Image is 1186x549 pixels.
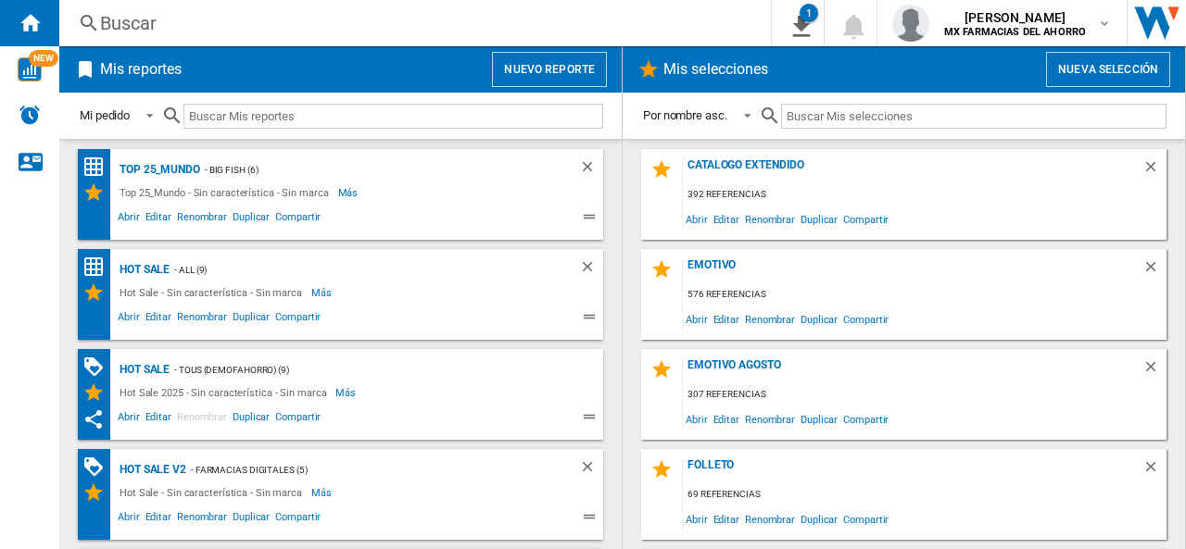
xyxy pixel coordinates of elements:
[683,283,1167,306] div: 576 referencias
[683,306,711,331] span: Abrir
[742,506,798,531] span: Renombrar
[230,508,272,530] span: Duplicar
[186,458,542,481] div: - Farmacias Digitales (5)
[82,181,115,204] div: Mis Selecciones
[143,308,174,331] span: Editar
[683,258,1142,283] div: Emotivo
[683,483,1167,506] div: 69 referencias
[660,52,773,87] h2: Mis selecciones
[115,281,311,304] div: Hot Sale - Sin característica - Sin marca
[711,406,742,431] span: Editar
[80,108,130,122] div: Mi pedido
[798,306,840,331] span: Duplicar
[311,481,334,504] span: Más
[742,206,798,231] span: Renombrar
[174,308,230,331] span: Renombrar
[115,458,186,481] div: Hot Sale V2
[143,408,174,430] span: Editar
[944,26,1086,38] b: MX FARMACIAS DEL AHORRO
[1142,158,1167,183] div: Borrar
[781,104,1167,129] input: Buscar Mis selecciones
[711,306,742,331] span: Editar
[798,506,840,531] span: Duplicar
[579,158,603,181] div: Borrar
[115,481,311,504] div: Hot Sale - Sin característica - Sin marca
[1142,458,1167,483] div: Borrar
[82,356,115,379] div: Matriz de PROMOCIONES
[683,183,1167,206] div: 392 referencias
[115,358,170,381] div: Hot Sale
[174,508,230,530] span: Renombrar
[82,408,105,430] ng-md-icon: Este reporte se ha compartido contigo
[230,408,272,430] span: Duplicar
[311,281,334,304] span: Más
[683,458,1142,483] div: Folleto
[798,406,840,431] span: Duplicar
[115,508,143,530] span: Abrir
[892,5,929,42] img: profile.jpg
[272,508,323,530] span: Compartir
[170,258,542,281] div: - ALL (9)
[1142,358,1167,383] div: Borrar
[840,206,891,231] span: Compartir
[115,258,170,281] div: Hot Sale
[683,383,1167,406] div: 307 referencias
[683,206,711,231] span: Abrir
[335,381,359,404] span: Más
[230,208,272,231] span: Duplicar
[96,52,185,87] h2: Mis reportes
[840,406,891,431] span: Compartir
[338,181,361,204] span: Más
[579,258,603,281] div: Borrar
[840,306,891,331] span: Compartir
[115,308,143,331] span: Abrir
[840,506,891,531] span: Compartir
[798,206,840,231] span: Duplicar
[100,10,723,36] div: Buscar
[944,8,1086,27] span: [PERSON_NAME]
[18,57,42,81] img: wise-card.svg
[800,4,818,22] div: 1
[143,508,174,530] span: Editar
[683,506,711,531] span: Abrir
[115,408,143,430] span: Abrir
[115,208,143,231] span: Abrir
[115,158,200,181] div: Top 25_Mundo
[683,358,1142,383] div: Emotivo Agosto
[272,308,323,331] span: Compartir
[19,104,41,126] img: alerts-logo.svg
[170,358,566,381] div: - TOUS (demofahorro) (9)
[82,455,115,479] div: Matriz de PROMOCIONES
[82,381,115,404] div: Mis Selecciones
[742,406,798,431] span: Renombrar
[272,408,323,430] span: Compartir
[711,506,742,531] span: Editar
[82,156,115,179] div: Matriz de precios
[115,181,338,204] div: Top 25_Mundo - Sin característica - Sin marca
[115,381,335,404] div: Hot Sale 2025 - Sin característica - Sin marca
[143,208,174,231] span: Editar
[174,408,230,430] span: Renombrar
[272,208,323,231] span: Compartir
[1142,258,1167,283] div: Borrar
[183,104,603,129] input: Buscar Mis reportes
[29,50,58,67] span: NEW
[174,208,230,231] span: Renombrar
[643,108,727,122] div: Por nombre asc.
[683,406,711,431] span: Abrir
[200,158,542,181] div: - Big Fish (6)
[82,481,115,504] div: Mis Selecciones
[82,281,115,304] div: Mis Selecciones
[492,52,607,87] button: Nuevo reporte
[711,206,742,231] span: Editar
[579,458,603,481] div: Borrar
[683,158,1142,183] div: CATALOGO EXTENDIDO
[742,306,798,331] span: Renombrar
[230,308,272,331] span: Duplicar
[1046,52,1170,87] button: Nueva selección
[82,256,115,279] div: Matriz de precios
